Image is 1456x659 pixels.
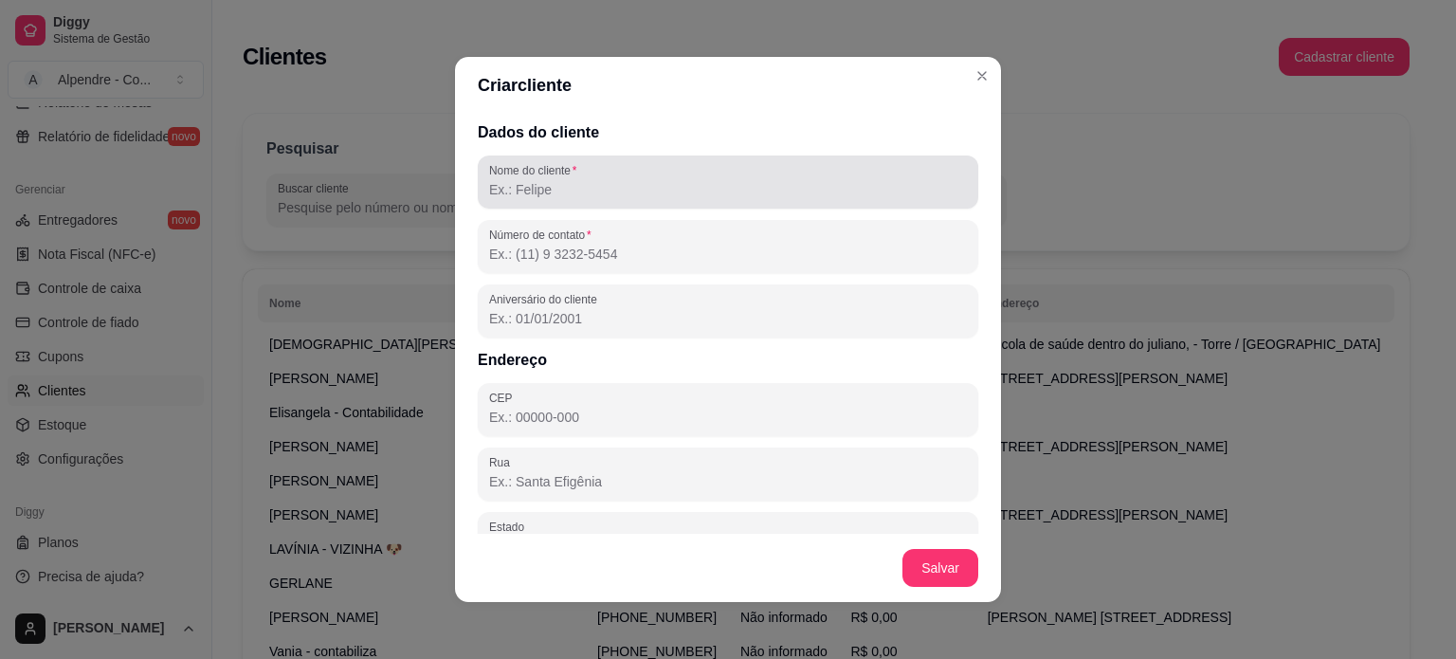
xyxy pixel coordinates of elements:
[967,61,997,91] button: Close
[478,121,978,144] h2: Dados do cliente
[902,549,978,587] button: Salvar
[489,245,967,264] input: Número de contato
[489,454,517,470] label: Rua
[478,349,978,372] h2: Endereço
[489,309,967,328] input: Aniversário do cliente
[489,472,967,491] input: Rua
[489,180,967,199] input: Nome do cliente
[489,291,604,307] label: Aniversário do cliente
[489,408,967,427] input: CEP
[489,227,597,243] label: Número de contato
[455,57,1001,114] header: Criar cliente
[489,519,531,535] label: Estado
[489,390,519,406] label: CEP
[489,162,583,178] label: Nome do cliente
